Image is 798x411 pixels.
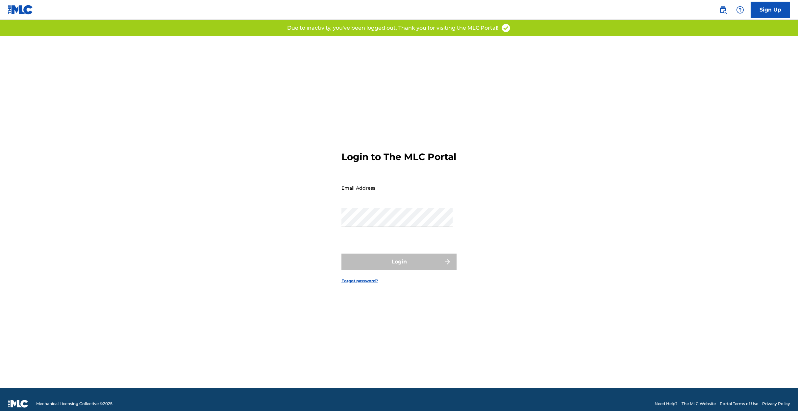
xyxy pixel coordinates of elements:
[8,400,28,408] img: logo
[287,24,498,32] p: Due to inactivity, you've been logged out. Thank you for visiting the MLC Portal!
[734,3,747,16] div: Help
[762,401,790,407] a: Privacy Policy
[341,151,456,163] h3: Login to The MLC Portal
[682,401,716,407] a: The MLC Website
[720,401,758,407] a: Portal Terms of Use
[716,3,730,16] a: Public Search
[36,401,112,407] span: Mechanical Licensing Collective © 2025
[501,23,511,33] img: access
[8,5,33,14] img: MLC Logo
[751,2,790,18] a: Sign Up
[719,6,727,14] img: search
[341,278,378,284] a: Forgot password?
[655,401,678,407] a: Need Help?
[736,6,744,14] img: help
